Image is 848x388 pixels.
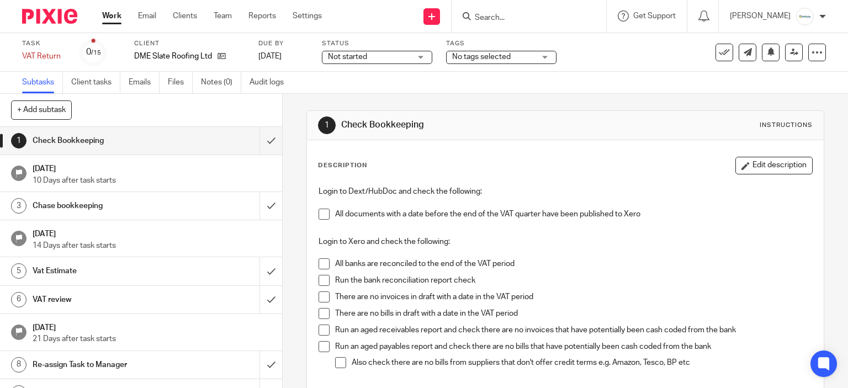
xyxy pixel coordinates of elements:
span: Get Support [633,12,676,20]
label: Tags [446,39,556,48]
p: Run the bank reconciliation report check [335,275,813,286]
h1: [DATE] [33,161,271,174]
h1: Check Bookkeeping [341,119,589,131]
p: There are no invoices in draft with a date in the VAT period [335,291,813,302]
span: Not started [328,53,367,61]
span: No tags selected [452,53,511,61]
a: Notes (0) [201,72,241,93]
a: Settings [293,10,322,22]
a: Clients [173,10,197,22]
a: Audit logs [250,72,292,93]
div: 0 [86,46,101,59]
div: 1 [318,116,336,134]
h1: VAT review [33,291,177,308]
p: Login to Dext/HubDoc and check the following: [319,186,813,197]
a: Email [138,10,156,22]
p: There are no bills in draft with a date in the VAT period [335,308,813,319]
p: 10 Days after task starts [33,175,271,186]
button: Edit description [735,157,813,174]
a: Subtasks [22,72,63,93]
div: 3 [11,198,26,214]
p: [PERSON_NAME] [730,10,791,22]
div: 8 [11,357,26,373]
div: 1 [11,133,26,148]
a: Emails [129,72,160,93]
a: Reports [248,10,276,22]
p: 14 Days after task starts [33,240,271,251]
h1: [DATE] [33,320,271,333]
span: [DATE] [258,52,282,60]
h1: Vat Estimate [33,263,177,279]
img: Pixie [22,9,77,24]
p: All banks are reconciled to the end of the VAT period [335,258,813,269]
a: Client tasks [71,72,120,93]
h1: [DATE] [33,226,271,240]
p: Run an aged receivables report and check there are no invoices that have potentially been cash co... [335,325,813,336]
p: All documents with a date before the end of the VAT quarter have been published to Xero [335,209,813,220]
p: 21 Days after task starts [33,333,271,344]
p: Run an aged payables report and check there are no bills that have potentially been cash coded fr... [335,341,813,352]
div: VAT Return [22,51,66,62]
h1: Check Bookkeeping [33,132,177,149]
label: Status [322,39,432,48]
label: Due by [258,39,308,48]
p: Login to Xero and check the following: [319,236,813,247]
a: Team [214,10,232,22]
img: Infinity%20Logo%20with%20Whitespace%20.png [796,8,814,25]
p: Also check there are no bills from suppliers that don't offer credit terms e.g. Amazon, Tesco, BP... [352,357,813,368]
label: Client [134,39,245,48]
h1: Chase bookkeeping [33,198,177,214]
button: + Add subtask [11,100,72,119]
label: Task [22,39,66,48]
a: Work [102,10,121,22]
div: 5 [11,263,26,279]
div: 6 [11,292,26,307]
small: /15 [91,50,101,56]
div: Instructions [760,121,813,130]
p: DME Slate Roofing Ltd [134,51,212,62]
h1: Re-assign Task to Manager [33,357,177,373]
p: Description [318,161,367,170]
a: Files [168,72,193,93]
input: Search [474,13,573,23]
